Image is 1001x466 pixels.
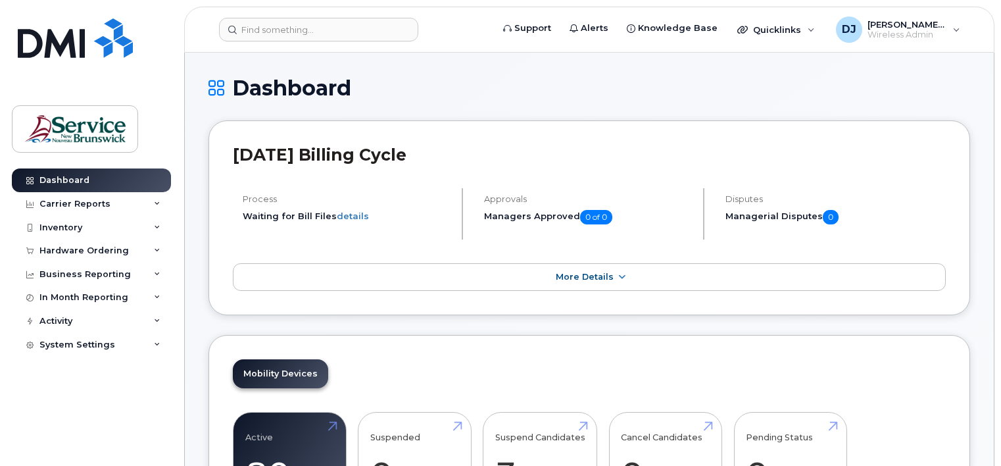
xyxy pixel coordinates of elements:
[823,210,839,224] span: 0
[580,210,612,224] span: 0 of 0
[243,194,451,204] h4: Process
[556,272,614,282] span: More Details
[484,210,692,224] h5: Managers Approved
[208,76,970,99] h1: Dashboard
[337,211,369,221] a: details
[725,210,946,224] h5: Managerial Disputes
[233,359,328,388] a: Mobility Devices
[233,145,946,165] h2: [DATE] Billing Cycle
[243,210,451,222] li: Waiting for Bill Files
[484,194,692,204] h4: Approvals
[725,194,946,204] h4: Disputes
